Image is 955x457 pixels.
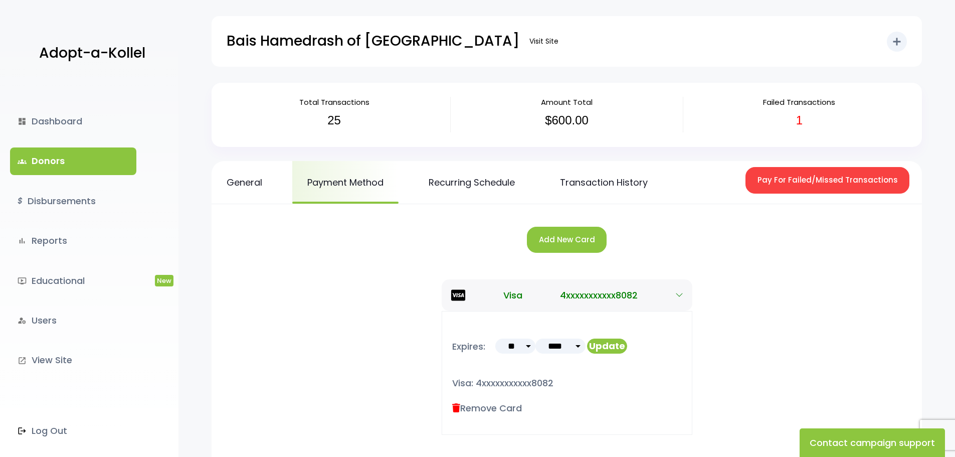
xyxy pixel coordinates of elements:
[452,339,485,364] p: Expires:
[545,161,663,204] a: Transaction History
[442,279,692,311] button: Visa 4xxxxxxxxxxx8082
[18,194,23,209] i: $
[18,276,27,285] i: ondemand_video
[503,288,522,302] span: Visa
[18,316,27,325] i: manage_accounts
[299,97,369,107] span: Total Transactions
[10,347,136,374] a: launchView Site
[18,236,27,245] i: bar_chart
[155,275,173,286] span: New
[18,356,27,365] i: launch
[745,167,909,194] button: Pay For Failed/Missed Transactions
[10,108,136,135] a: dashboardDashboard
[458,113,675,128] h3: $600.00
[541,97,593,107] span: Amount Total
[587,339,627,354] button: Update
[524,32,563,51] a: Visit Site
[212,161,277,204] a: General
[452,375,682,391] p: Visa: 4xxxxxxxxxxx8082
[527,227,607,253] button: Add New Card
[34,29,145,78] a: Adopt-a-Kollel
[10,188,136,215] a: $Disbursements
[10,227,136,254] a: bar_chartReports
[763,97,835,107] span: Failed Transactions
[227,29,519,54] p: Bais Hamedrash of [GEOGRAPHIC_DATA]
[10,147,136,175] a: groupsDonors
[10,267,136,294] a: ondemand_videoEducationalNew
[18,157,27,166] span: groups
[226,113,443,128] h3: 25
[887,32,907,52] button: add
[10,307,136,334] a: manage_accountsUsers
[10,417,136,444] a: Log Out
[560,288,638,302] span: 4xxxxxxxxxxx8082
[452,401,522,415] label: Remove Card
[891,36,903,48] i: add
[800,428,945,457] button: Contact campaign support
[292,161,399,204] a: Payment Method
[414,161,530,204] a: Recurring Schedule
[18,117,27,126] i: dashboard
[691,113,908,128] h3: 1
[39,41,145,66] p: Adopt-a-Kollel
